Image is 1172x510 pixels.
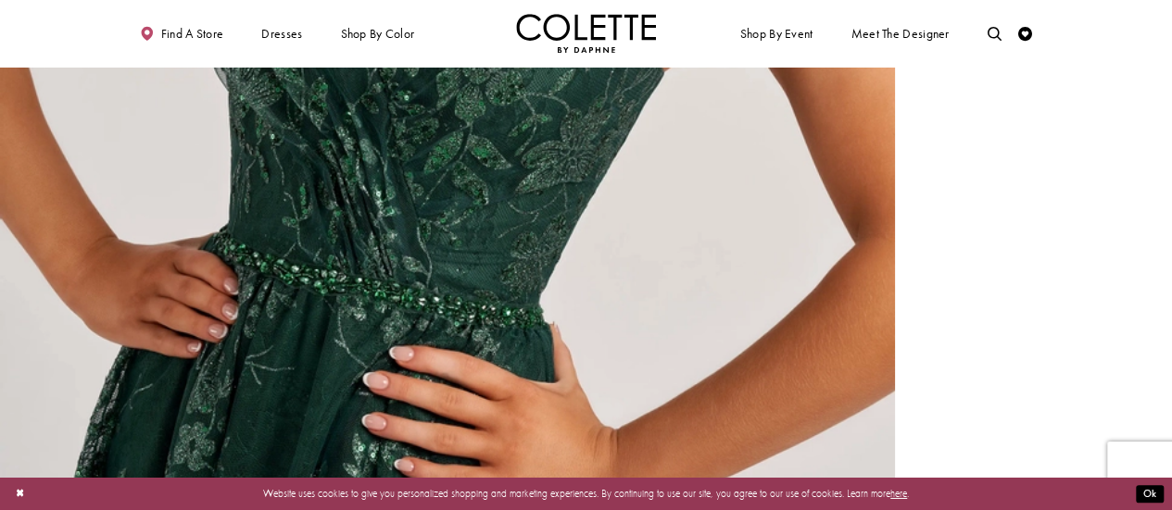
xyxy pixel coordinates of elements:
a: Meet the designer [848,14,953,53]
a: Check Wishlist [1014,14,1036,53]
img: Colette by Daphne [516,14,657,53]
a: here [890,487,907,500]
span: Shop By Event [737,14,816,53]
span: Find a store [161,27,224,41]
a: Toggle search [984,14,1005,53]
a: Find a store [137,14,227,53]
span: Dresses [258,14,306,53]
span: Shop by color [340,27,414,41]
button: Submit Dialog [1136,485,1164,503]
span: Shop by color [337,14,418,53]
a: Visit Home Page [516,14,657,53]
span: Shop By Event [740,27,813,41]
button: Close Dialog [8,481,32,506]
span: Meet the designer [851,27,949,41]
p: Website uses cookies to give you personalized shopping and marketing experiences. By continuing t... [101,484,1071,503]
span: Dresses [261,27,302,41]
